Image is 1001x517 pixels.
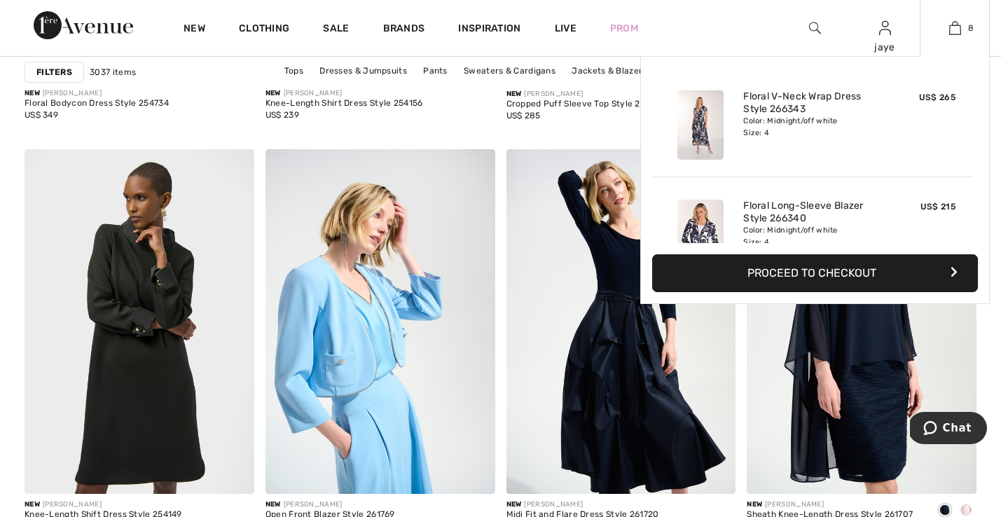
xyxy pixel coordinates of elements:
a: Clothing [239,22,289,37]
div: [PERSON_NAME] [25,88,169,99]
img: My Info [879,20,891,36]
div: Cropped Puff Sleeve Top Style 261706 [506,99,665,109]
span: 3037 items [90,66,136,78]
span: Inspiration [458,22,520,37]
a: Jackets & Blazers [565,62,654,80]
span: New [25,500,40,509]
a: Tops [277,62,310,80]
strong: Filters [36,66,72,78]
a: Pants [416,62,455,80]
span: New [506,90,522,98]
span: New [25,89,40,97]
div: [PERSON_NAME] [506,89,665,99]
img: My Bag [949,20,961,36]
img: Knee-Length Shift Dress Style 254149. Black [25,149,254,494]
img: 1ère Avenue [34,11,133,39]
div: Floral Bodycon Dress Style 254734 [25,99,169,109]
a: 8 [920,20,989,36]
div: [PERSON_NAME] [747,499,913,510]
span: US$ 285 [506,111,541,120]
a: Floral V-Neck Wrap Dress Style 266343 [743,90,881,116]
div: [PERSON_NAME] [506,499,659,510]
span: US$ 349 [25,110,58,120]
span: New [265,89,281,97]
span: US$ 265 [919,92,955,102]
div: Color: Midnight/off white Size: 4 [743,225,881,247]
img: Floral Long-Sleeve Blazer Style 266340 [677,200,724,269]
div: [PERSON_NAME] [265,88,423,99]
span: New [747,500,762,509]
a: Dresses & Jumpsuits [312,62,414,80]
button: Proceed to Checkout [652,254,978,292]
div: Color: Midnight/off white Size: 4 [743,116,881,138]
img: search the website [809,20,821,36]
div: [PERSON_NAME] [25,499,182,510]
span: US$ 215 [920,202,955,212]
a: Live [555,21,577,36]
span: New [265,500,281,509]
img: Open Front Blazer Style 261769. Sky blue [265,149,495,494]
a: Sign In [879,21,891,34]
a: Brands [383,22,425,37]
a: Floral Long-Sleeve Blazer Style 266340 [743,200,881,225]
iframe: Opens a widget where you can chat to one of our agents [910,412,987,447]
div: Knee-Length Shirt Dress Style 254156 [265,99,423,109]
a: New [184,22,205,37]
a: Sweaters & Cardigans [457,62,562,80]
img: Floral V-Neck Wrap Dress Style 266343 [677,90,724,160]
span: US$ 239 [265,110,299,120]
a: Sale [323,22,349,37]
a: Prom [610,21,638,36]
img: Sheath Knee-Length Dress Style 261707. Midnight Blue [747,149,976,494]
img: Midi Fit and Flare Dress Style 261720. Midnight Blue [506,149,736,494]
span: 8 [968,22,974,34]
span: New [506,500,522,509]
div: jaye [850,40,919,55]
div: [PERSON_NAME] [265,499,395,510]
